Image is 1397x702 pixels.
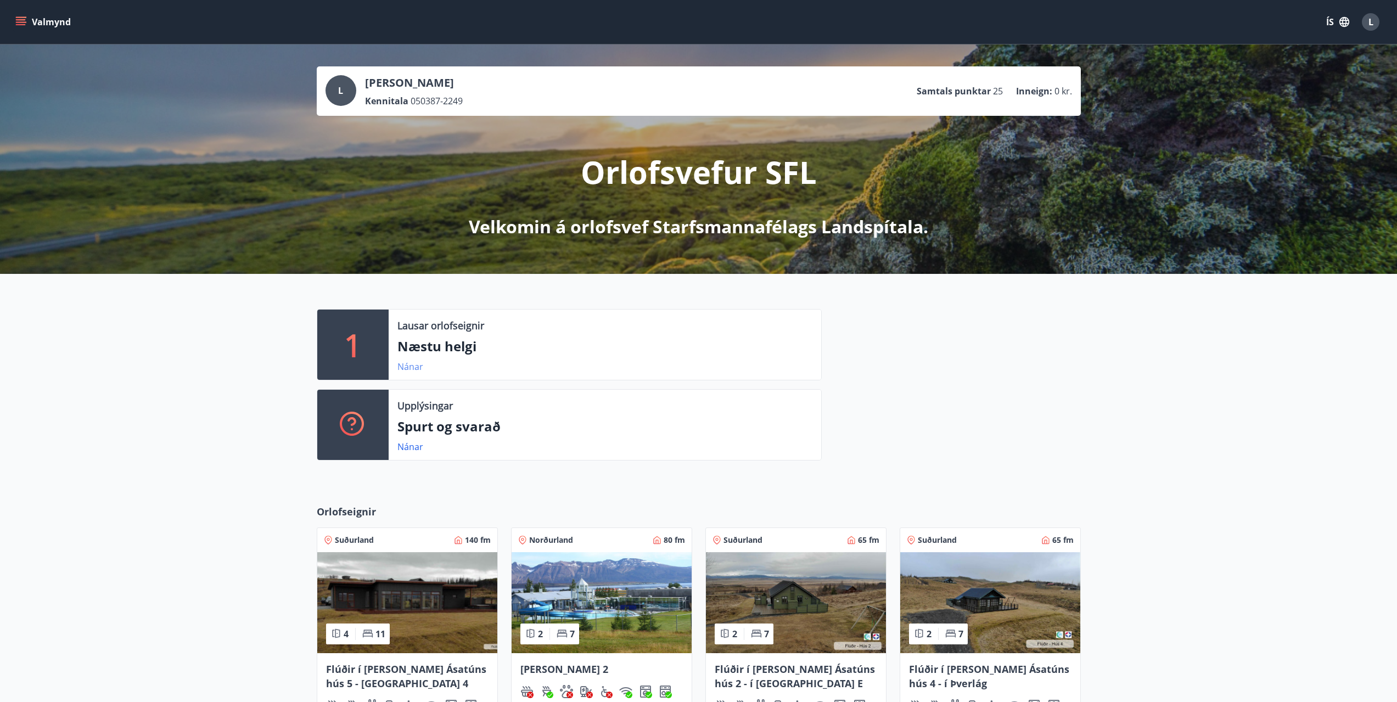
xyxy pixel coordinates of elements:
span: 2 [538,628,543,640]
p: 1 [344,324,362,366]
p: Upplýsingar [397,398,453,413]
span: 11 [375,628,385,640]
p: Samtals punktar [917,85,991,97]
div: Aðgengi fyrir hjólastól [599,685,613,698]
img: pxcaIm5dSOV3FS4whs1soiYWTwFQvksT25a9J10C.svg [560,685,573,698]
span: 140 fm [465,535,491,546]
span: 4 [344,628,349,640]
span: 25 [993,85,1003,97]
span: 2 [732,628,737,640]
div: Þvottavél [639,685,652,698]
span: 7 [570,628,575,640]
button: L [1357,9,1384,35]
span: Suðurland [723,535,762,546]
img: 8IYIKVZQyRlUC6HQIIUSdjpPGRncJsz2RzLgWvp4.svg [599,685,613,698]
img: Dl16BY4EX9PAW649lg1C3oBuIaAsR6QVDQBO2cTm.svg [639,685,652,698]
p: Velkomin á orlofsvef Starfsmannafélags Landspítala. [469,215,928,239]
span: Norðurland [529,535,573,546]
button: menu [13,12,75,32]
div: Þráðlaust net [619,685,632,698]
img: HJRyFFsYp6qjeUYhR4dAD8CaCEsnIFYZ05miwXoh.svg [619,685,632,698]
div: Hleðslustöð fyrir rafbíla [580,685,593,698]
span: [PERSON_NAME] 2 [520,662,608,676]
div: Gasgrill [540,685,553,698]
a: Nánar [397,441,423,453]
span: L [338,85,343,97]
div: Heitur pottur [520,685,534,698]
a: Nánar [397,361,423,373]
p: Orlofsvefur SFL [581,151,817,193]
p: Næstu helgi [397,337,812,356]
img: Paella dish [317,552,497,653]
span: 050387-2249 [411,95,463,107]
img: nH7E6Gw2rvWFb8XaSdRp44dhkQaj4PJkOoRYItBQ.svg [580,685,593,698]
img: Paella dish [512,552,692,653]
img: 7hj2GulIrg6h11dFIpsIzg8Ak2vZaScVwTihwv8g.svg [659,685,672,698]
span: 0 kr. [1054,85,1072,97]
img: h89QDIuHlAdpqTriuIvuEWkTH976fOgBEOOeu1mi.svg [520,685,534,698]
button: ÍS [1320,12,1355,32]
img: ZXjrS3QKesehq6nQAPjaRuRTI364z8ohTALB4wBr.svg [540,685,553,698]
span: 7 [958,628,963,640]
p: Spurt og svarað [397,417,812,436]
div: Uppþvottavél [659,685,672,698]
span: 7 [764,628,769,640]
span: Suðurland [335,535,374,546]
span: Flúðir í [PERSON_NAME] Ásatúns hús 5 - [GEOGRAPHIC_DATA] 4 [326,662,486,690]
span: 65 fm [1052,535,1074,546]
span: L [1368,16,1373,28]
p: Inneign : [1016,85,1052,97]
span: 2 [927,628,932,640]
p: [PERSON_NAME] [365,75,463,91]
img: Paella dish [900,552,1080,653]
span: 65 fm [858,535,879,546]
span: Suðurland [918,535,957,546]
p: Kennitala [365,95,408,107]
span: Orlofseignir [317,504,376,519]
div: Gæludýr [560,685,573,698]
p: Lausar orlofseignir [397,318,484,333]
span: 80 fm [664,535,685,546]
img: Paella dish [706,552,886,653]
span: Flúðir í [PERSON_NAME] Ásatúns hús 4 - í Þverlág [909,662,1069,690]
span: Flúðir í [PERSON_NAME] Ásatúns hús 2 - í [GEOGRAPHIC_DATA] E [715,662,875,690]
